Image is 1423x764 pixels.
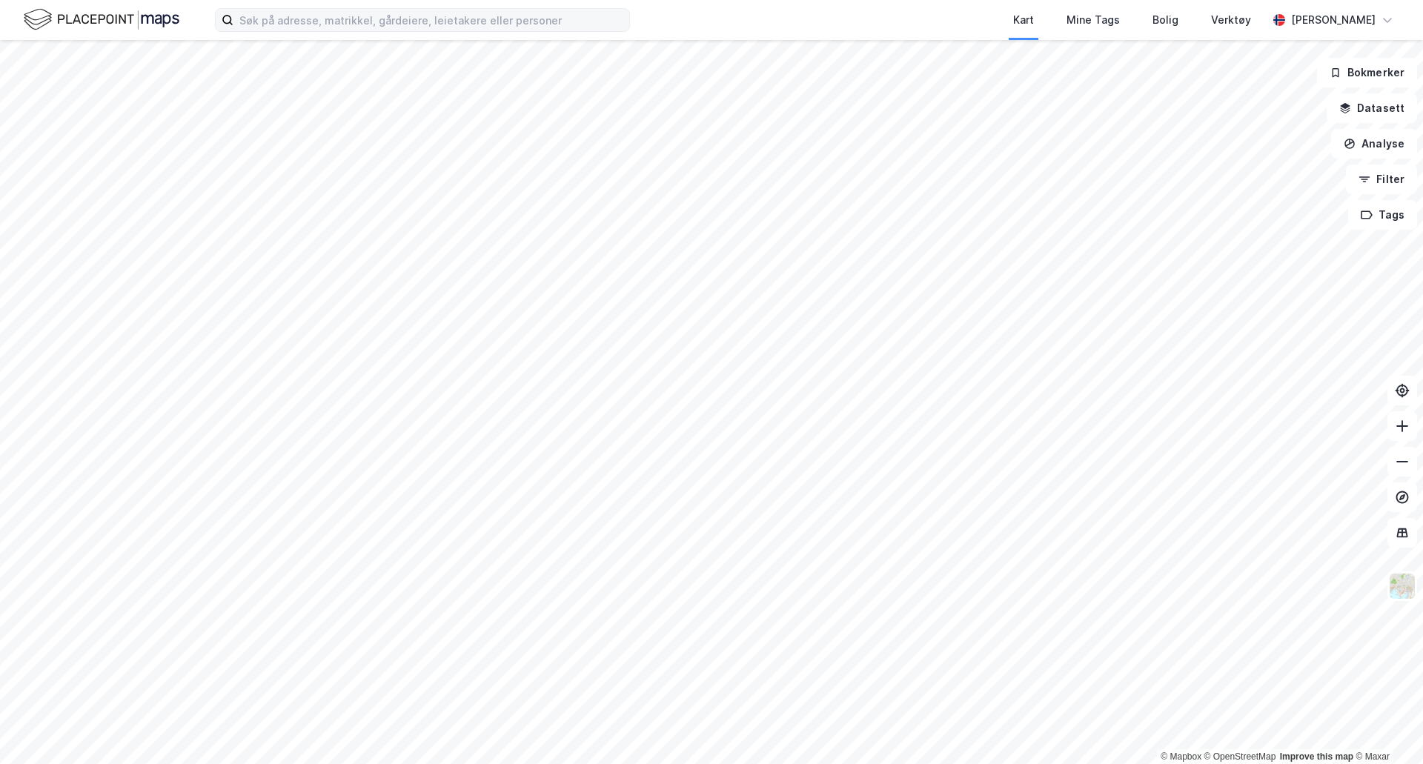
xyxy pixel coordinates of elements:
div: Mine Tags [1067,11,1120,29]
img: logo.f888ab2527a4732fd821a326f86c7f29.svg [24,7,179,33]
a: OpenStreetMap [1204,751,1276,762]
input: Søk på adresse, matrikkel, gårdeiere, leietakere eller personer [233,9,629,31]
button: Bokmerker [1317,58,1417,87]
div: Kart [1013,11,1034,29]
button: Datasett [1327,93,1417,123]
div: Kontrollprogram for chat [1349,693,1423,764]
a: Improve this map [1280,751,1353,762]
button: Filter [1346,165,1417,194]
a: Mapbox [1161,751,1201,762]
div: Bolig [1152,11,1178,29]
iframe: Chat Widget [1349,693,1423,764]
img: Z [1388,572,1416,600]
button: Tags [1348,200,1417,230]
button: Analyse [1331,129,1417,159]
div: [PERSON_NAME] [1291,11,1376,29]
div: Verktøy [1211,11,1251,29]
